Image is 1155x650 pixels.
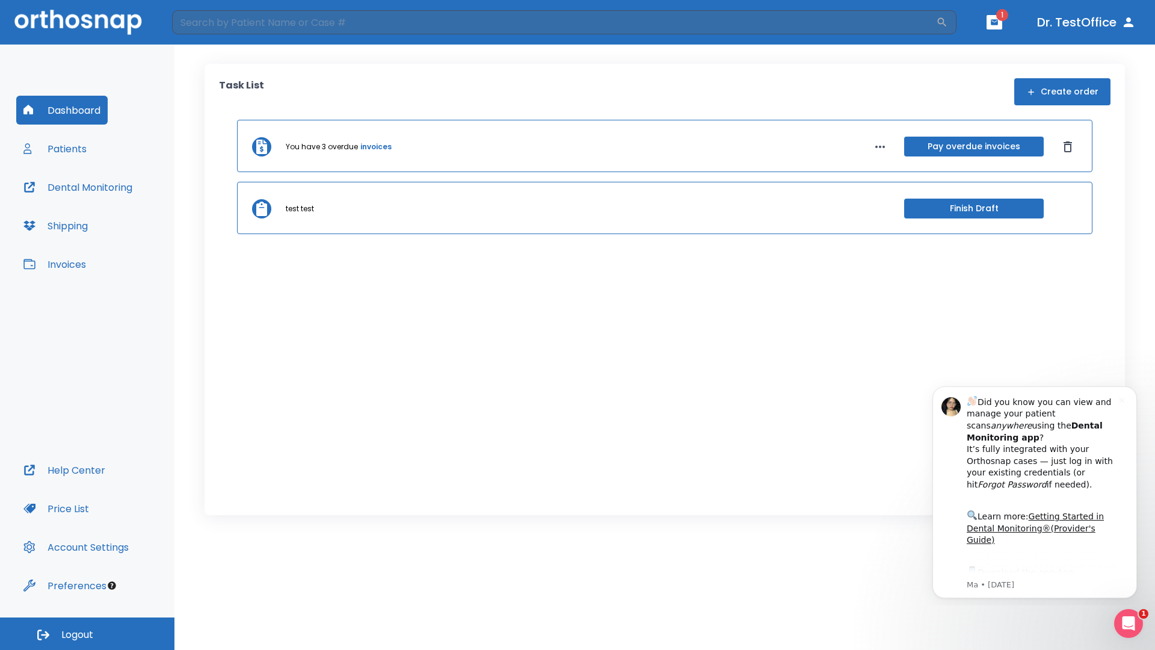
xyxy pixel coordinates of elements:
[16,173,140,202] button: Dental Monitoring
[204,19,214,28] button: Dismiss notification
[1139,609,1148,619] span: 1
[16,456,112,484] button: Help Center
[360,141,392,152] a: invoices
[16,494,96,523] button: Price List
[286,141,358,152] p: You have 3 overdue
[16,533,136,562] button: Account Settings
[1058,137,1077,156] button: Dismiss
[52,189,204,250] div: Download the app: | ​ Let us know if you need help getting started!
[996,9,1008,21] span: 1
[14,10,142,34] img: Orthosnap
[61,628,93,642] span: Logout
[1114,609,1143,638] iframe: Intercom live chat
[1032,11,1141,33] button: Dr. TestOffice
[16,211,95,240] button: Shipping
[904,199,1044,218] button: Finish Draft
[52,192,159,214] a: App Store
[914,376,1155,605] iframe: Intercom notifications message
[904,137,1044,156] button: Pay overdue invoices
[16,250,93,279] button: Invoices
[16,96,108,125] button: Dashboard
[16,571,114,600] button: Preferences
[1014,78,1110,105] button: Create order
[219,78,264,105] p: Task List
[16,134,94,163] button: Patients
[106,580,117,591] div: Tooltip anchor
[52,204,204,215] p: Message from Ma, sent 6w ago
[172,10,936,34] input: Search by Patient Name or Case #
[286,203,314,214] p: test test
